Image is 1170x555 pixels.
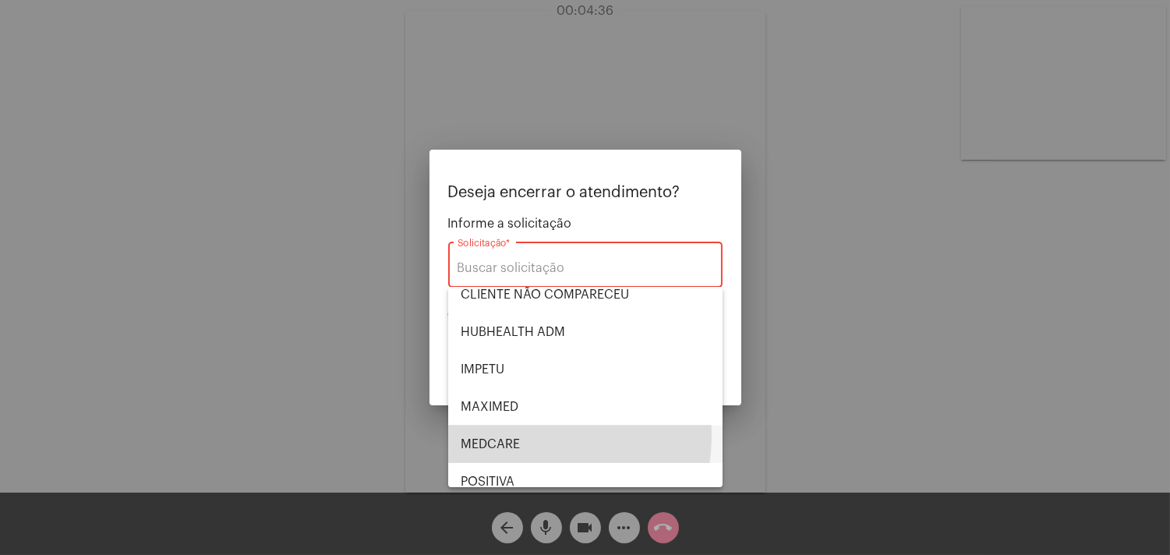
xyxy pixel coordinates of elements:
span: MEDCARE [461,426,710,463]
span: POSITIVA [461,463,710,500]
span: CLIENTE NÃO COMPARECEU [461,276,710,313]
span: MAXIMED [461,388,710,426]
p: Deseja encerrar o atendimento? [448,184,723,201]
input: Buscar solicitação [458,261,713,275]
span: IMPETU [461,351,710,388]
span: Informe a solicitação [448,217,723,231]
span: HUBHEALTH ADM [461,313,710,351]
